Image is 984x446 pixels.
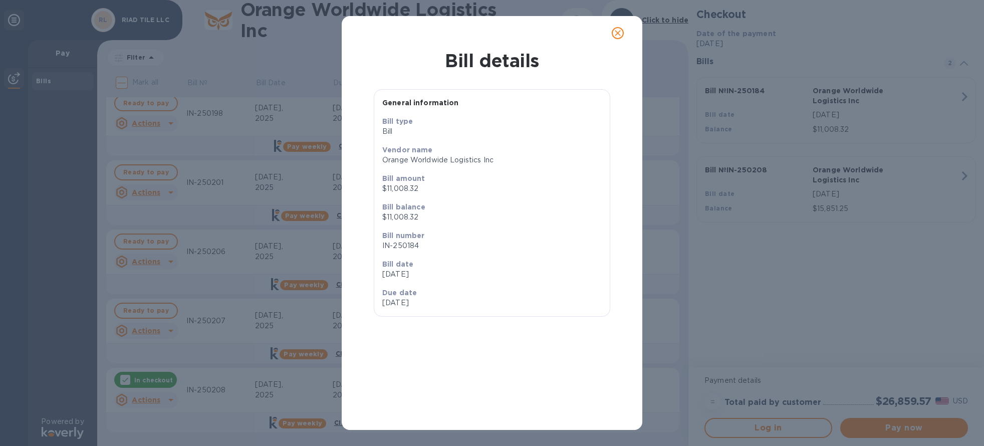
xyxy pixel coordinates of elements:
p: IN-250184 [382,241,602,251]
h1: Bill details [350,50,634,71]
p: $11,008.32 [382,183,602,194]
p: [DATE] [382,298,488,308]
b: Bill date [382,260,413,268]
b: Due date [382,289,417,297]
p: $11,008.32 [382,212,602,222]
b: Vendor name [382,146,433,154]
b: Bill type [382,117,413,125]
b: Bill number [382,232,425,240]
b: Bill amount [382,174,425,182]
button: close [606,21,630,45]
p: Orange Worldwide Logistics Inc [382,155,602,165]
b: General information [382,99,459,107]
p: [DATE] [382,269,602,280]
p: Bill [382,126,602,137]
b: Bill balance [382,203,425,211]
